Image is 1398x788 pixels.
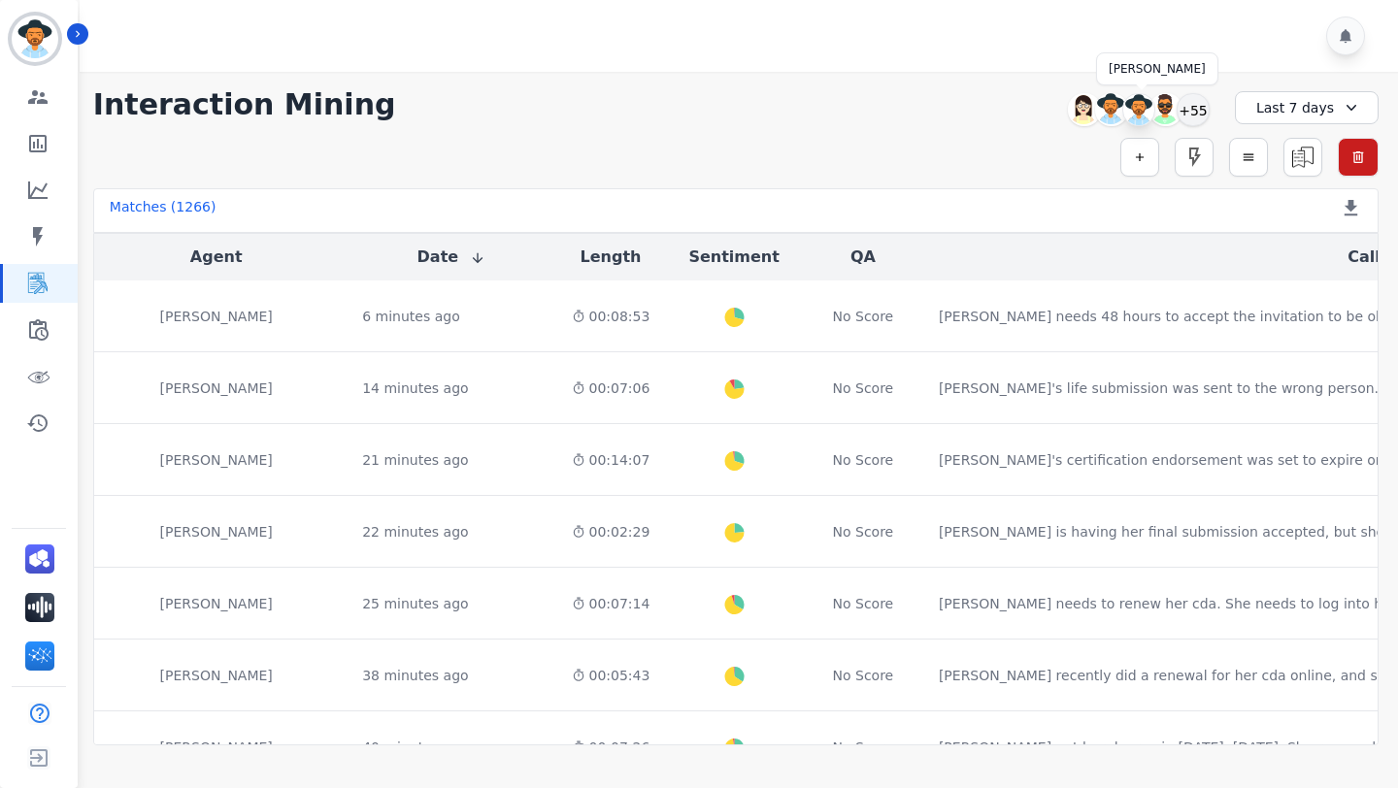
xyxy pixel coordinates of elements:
div: 00:08:53 [572,307,650,326]
div: Last 7 days [1235,91,1379,124]
div: [PERSON_NAME] [101,307,331,326]
div: [PERSON_NAME] [101,666,331,685]
div: 40 minutes ago [362,738,468,757]
div: No Score [833,738,894,757]
img: Bordered avatar [12,16,58,62]
div: [PERSON_NAME] [101,594,331,613]
div: 14 minutes ago [362,378,468,398]
div: 00:07:26 [572,738,650,757]
div: +55 [1177,93,1210,126]
div: [PERSON_NAME] [101,378,331,398]
button: Sentiment [688,246,779,269]
div: [PERSON_NAME] [101,738,331,757]
div: [PERSON_NAME] [101,450,331,470]
div: [PERSON_NAME] [101,522,331,542]
div: Matches ( 1266 ) [110,197,216,224]
div: 00:05:43 [572,666,650,685]
div: [PERSON_NAME] [1109,61,1206,77]
div: 25 minutes ago [362,594,468,613]
h1: Interaction Mining [93,87,396,122]
div: 00:02:29 [572,522,650,542]
div: No Score [833,378,894,398]
div: No Score [833,594,894,613]
div: 00:07:06 [572,378,650,398]
div: 00:07:14 [572,594,650,613]
div: 38 minutes ago [362,666,468,685]
div: 21 minutes ago [362,450,468,470]
button: Date [417,246,486,269]
button: Length [580,246,641,269]
div: No Score [833,450,894,470]
button: QA [850,246,876,269]
div: 00:14:07 [572,450,650,470]
button: Agent [190,246,243,269]
div: No Score [833,307,894,326]
div: 6 minutes ago [362,307,460,326]
div: No Score [833,522,894,542]
div: 22 minutes ago [362,522,468,542]
div: No Score [833,666,894,685]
